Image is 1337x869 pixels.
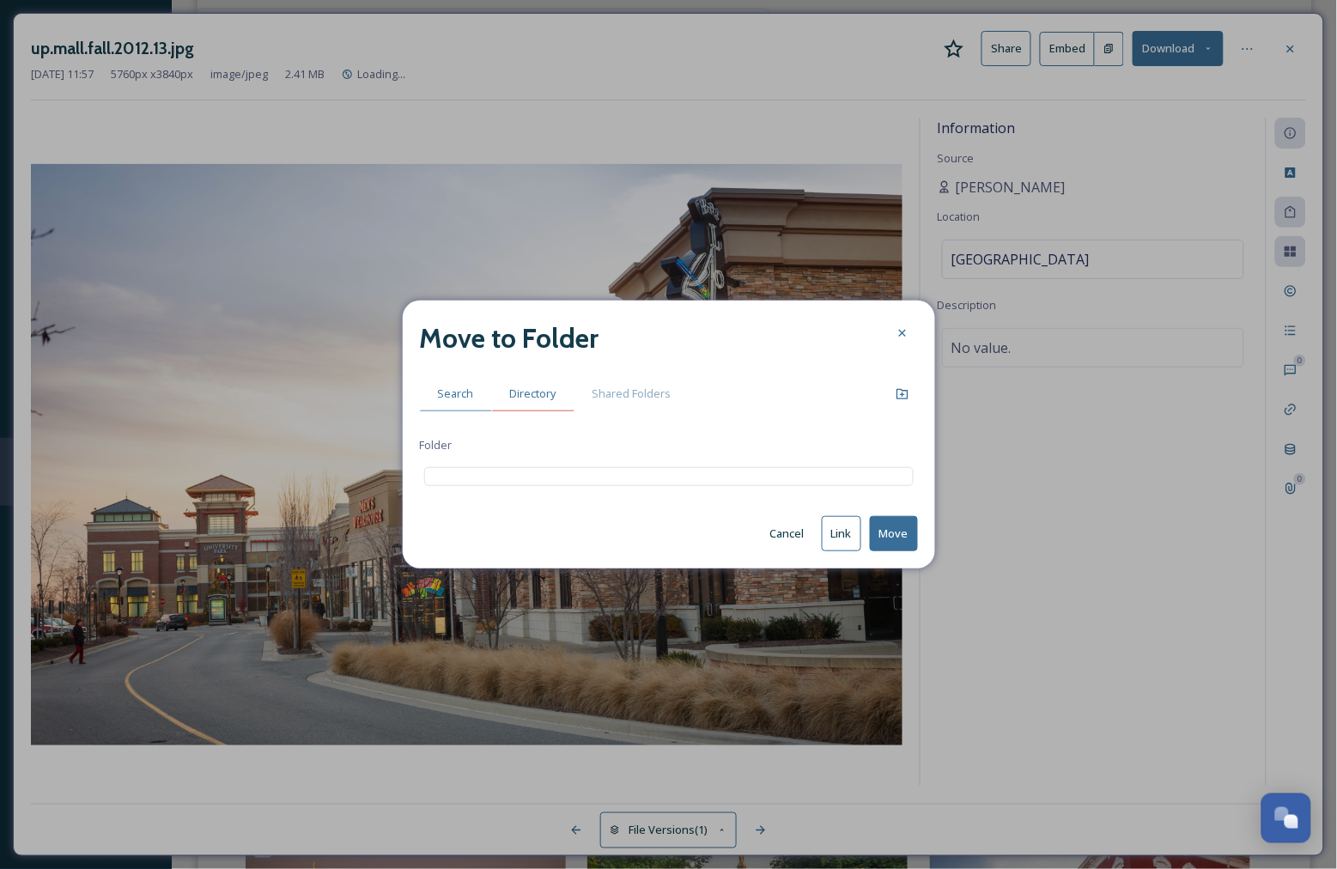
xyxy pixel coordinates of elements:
button: Move [870,516,918,551]
button: Cancel [762,517,813,550]
span: Search [438,386,474,402]
button: Link [822,516,861,551]
h2: Move to Folder [420,318,599,359]
span: Shared Folders [593,386,672,402]
span: Directory [510,386,556,402]
span: Folder [420,437,453,453]
button: Open Chat [1261,793,1311,843]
